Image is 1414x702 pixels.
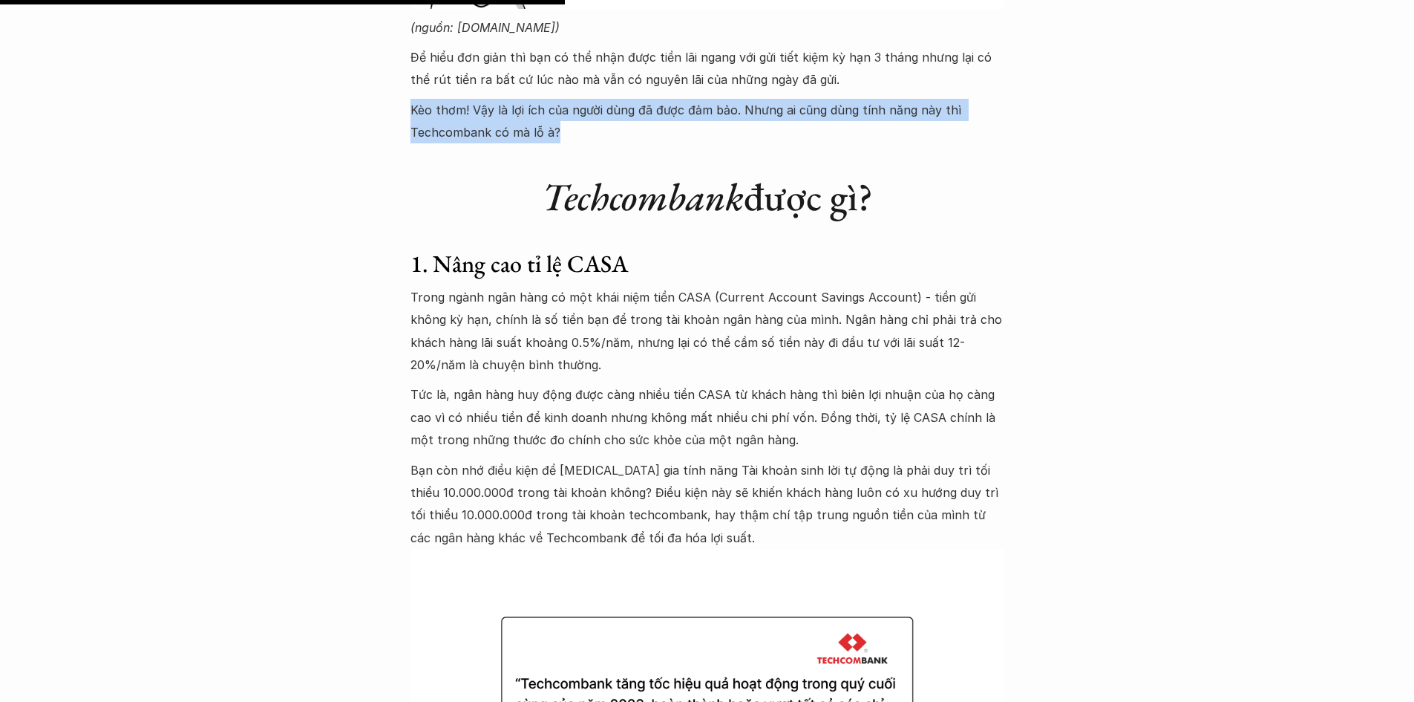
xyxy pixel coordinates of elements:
p: Trong ngành ngân hàng có một khái niệm tiền CASA (Current Account Savings Account) - tiền gửi khô... [410,286,1004,377]
p: Bạn còn nhớ điều kiện để [MEDICAL_DATA] gia tính năng Tài khoản sinh lời tự động là phải duy trì ... [410,459,1004,550]
em: (nguồn: [DOMAIN_NAME]) [410,20,560,35]
p: Kèo thơm! Vậy là lợi ích của người dùng đã được đảm bảo. Nhưng ai cũng dùng tính năng này thì Tec... [410,99,1004,144]
h3: Nâng cao tỉ lệ CASA [433,250,1004,278]
em: Techcombank [542,172,744,221]
p: Tức là, ngân hàng huy động được càng nhiều tiền CASA từ khách hàng thì biên lợi nhuận của họ càng... [410,383,1004,451]
p: Để hiểu đơn giản thì bạn có thể nhận được tiền lãi ngang với gửi tiết kiệm kỳ hạn 3 tháng nhưng l... [410,46,1004,91]
h2: được gì? [410,174,1004,220]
